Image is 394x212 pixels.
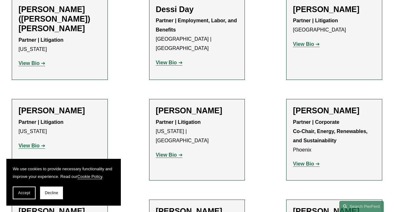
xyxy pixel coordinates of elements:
[18,106,101,115] h2: [PERSON_NAME]
[18,60,45,66] a: View Bio
[293,41,320,47] a: View Bio
[156,4,238,14] h2: Dessi Day
[156,152,177,158] strong: View Bio
[156,60,177,65] strong: View Bio
[293,18,338,23] strong: Partner | Litigation
[18,118,101,136] p: [US_STATE]
[18,143,45,148] a: View Bio
[13,165,114,180] p: We use cookies to provide necessary functionality and improve your experience. Read our .
[339,201,384,212] a: Search this site
[18,191,30,195] span: Accept
[40,187,63,199] button: Decline
[13,187,36,199] button: Accept
[18,37,63,43] strong: Partner | Litigation
[293,118,376,154] p: Phoenix
[18,143,39,148] strong: View Bio
[293,129,369,143] strong: Co-Chair, Energy, Renewables, and Sustainability
[18,119,63,125] strong: Partner | Litigation
[77,174,102,179] a: Cookie Policy
[156,18,238,32] strong: Partner | Employment, Labor, and Benefits
[293,106,376,115] h2: [PERSON_NAME]
[18,60,39,66] strong: View Bio
[6,159,121,206] section: Cookie banner
[156,152,183,158] a: View Bio
[293,4,376,14] h2: [PERSON_NAME]
[18,4,101,33] h2: [PERSON_NAME] ([PERSON_NAME]) [PERSON_NAME]
[156,118,238,145] p: [US_STATE] | [GEOGRAPHIC_DATA]
[156,60,183,65] a: View Bio
[293,119,339,125] strong: Partner | Corporate
[293,161,320,166] a: View Bio
[156,119,201,125] strong: Partner | Litigation
[156,16,238,53] p: [GEOGRAPHIC_DATA] | [GEOGRAPHIC_DATA]
[156,106,238,115] h2: [PERSON_NAME]
[293,161,314,166] strong: View Bio
[293,41,314,47] strong: View Bio
[45,191,58,195] span: Decline
[293,16,376,35] p: [GEOGRAPHIC_DATA]
[18,36,101,54] p: [US_STATE]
